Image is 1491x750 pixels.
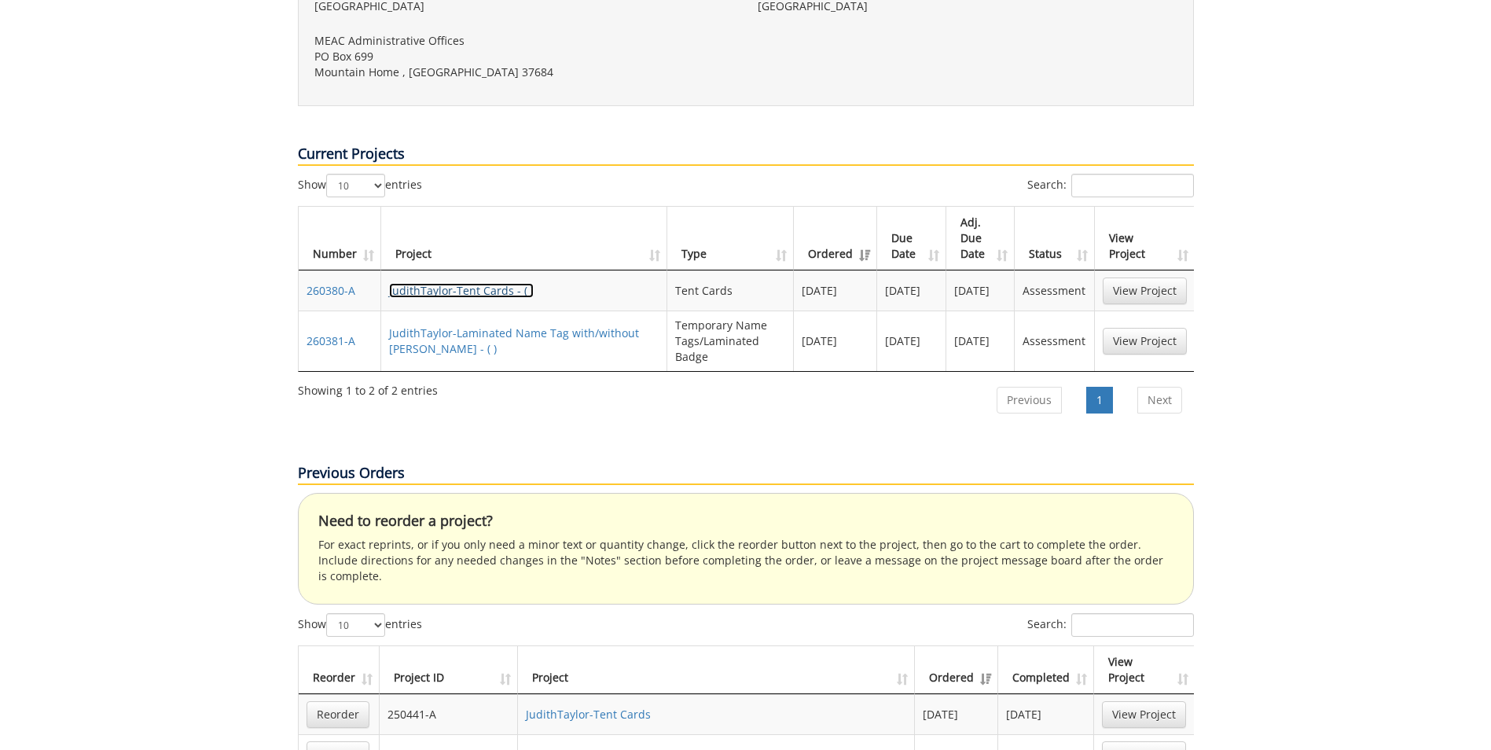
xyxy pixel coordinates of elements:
[314,49,734,64] p: PO Box 699
[314,64,734,80] p: Mountain Home , [GEOGRAPHIC_DATA] 37684
[318,513,1173,529] h4: Need to reorder a project?
[1102,701,1186,728] a: View Project
[1103,278,1187,304] a: View Project
[307,701,369,728] a: Reorder
[298,174,422,197] label: Show entries
[299,207,381,270] th: Number: activate to sort column ascending
[877,207,946,270] th: Due Date: activate to sort column ascending
[389,325,639,356] a: JudithTaylor-Laminated Name Tag with/without [PERSON_NAME] - ( )
[946,207,1015,270] th: Adj. Due Date: activate to sort column ascending
[314,33,734,49] p: MEAC Administrative Offices
[1015,311,1094,371] td: Assessment
[877,270,946,311] td: [DATE]
[326,613,385,637] select: Showentries
[915,646,998,694] th: Ordered: activate to sort column ascending
[326,174,385,197] select: Showentries
[1086,387,1113,414] a: 1
[915,694,998,734] td: [DATE]
[1137,387,1182,414] a: Next
[526,707,651,722] a: JudithTaylor-Tent Cards
[318,537,1173,584] p: For exact reprints, or if you only need a minor text or quantity change, click the reorder button...
[298,463,1194,485] p: Previous Orders
[381,207,667,270] th: Project: activate to sort column ascending
[299,646,380,694] th: Reorder: activate to sort column ascending
[667,311,794,371] td: Temporary Name Tags/Laminated Badge
[794,311,877,371] td: [DATE]
[518,646,916,694] th: Project: activate to sort column ascending
[794,270,877,311] td: [DATE]
[998,646,1094,694] th: Completed: activate to sort column ascending
[389,283,534,298] a: JudithTaylor-Tent Cards - ( )
[298,613,422,637] label: Show entries
[380,694,518,734] td: 250441-A
[1027,174,1194,197] label: Search:
[1094,646,1194,694] th: View Project: activate to sort column ascending
[877,311,946,371] td: [DATE]
[307,333,355,348] a: 260381-A
[298,377,438,399] div: Showing 1 to 2 of 2 entries
[997,387,1062,414] a: Previous
[298,144,1194,166] p: Current Projects
[1103,328,1187,355] a: View Project
[1015,207,1094,270] th: Status: activate to sort column ascending
[1071,613,1194,637] input: Search:
[667,207,794,270] th: Type: activate to sort column ascending
[1015,270,1094,311] td: Assessment
[998,694,1094,734] td: [DATE]
[667,270,794,311] td: Tent Cards
[794,207,877,270] th: Ordered: activate to sort column ascending
[1027,613,1194,637] label: Search:
[946,311,1015,371] td: [DATE]
[1071,174,1194,197] input: Search:
[380,646,518,694] th: Project ID: activate to sort column ascending
[1095,207,1195,270] th: View Project: activate to sort column ascending
[307,283,355,298] a: 260380-A
[946,270,1015,311] td: [DATE]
